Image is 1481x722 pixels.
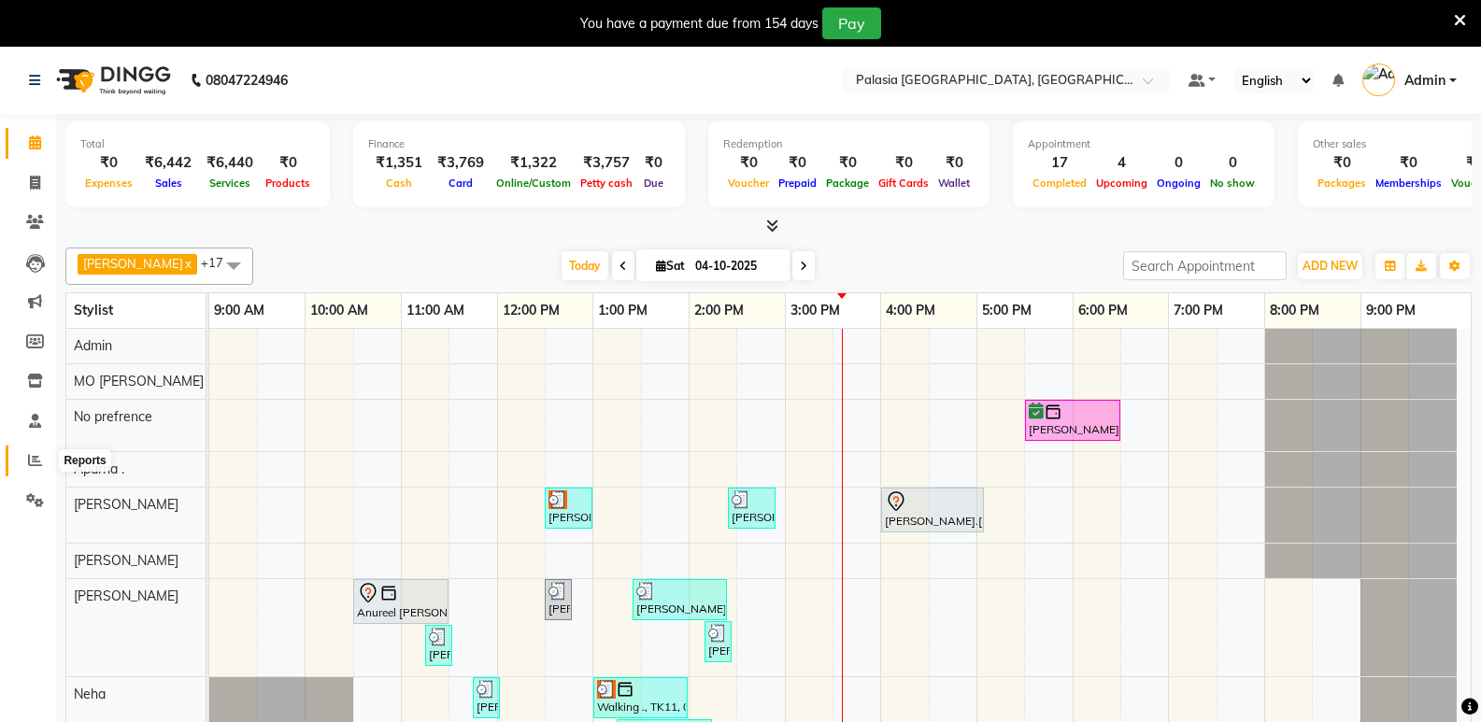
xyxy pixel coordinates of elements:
span: Wallet [933,177,975,190]
span: No prefrence [74,408,152,425]
div: [PERSON_NAME], TK03, 11:45 AM-11:55 AM, Eyelash Extension - THREADING EYEBROW (₹50) [475,680,498,715]
a: 2:00 PM [690,297,748,324]
a: 6:00 PM [1074,297,1132,324]
div: [PERSON_NAME], TK05, 11:15 AM-11:25 AM, Eyelash Extension - THREADING EYEBROW (₹50) [427,628,450,663]
div: [PERSON_NAME], TK14, 02:25 PM-02:55 PM, Hair cut - [DEMOGRAPHIC_DATA] HAIR CUT BY MASTER STYLIST ... [730,490,774,526]
img: Admin [1362,64,1395,96]
span: [PERSON_NAME] [74,496,178,513]
a: 10:00 AM [306,297,373,324]
input: Search Appointment [1123,251,1287,280]
div: Walking ., TK11, 01:00 PM-02:00 PM, Other Body Services - FULL ARM WAX (₹300) [595,680,686,715]
a: x [183,256,192,271]
div: ₹0 [933,152,975,174]
div: ₹3,769 [430,152,491,174]
span: No show [1205,177,1260,190]
img: logo [48,54,176,106]
div: [PERSON_NAME], TK14, 01:25 PM-02:25 PM, Other Body Services - CLEAN UPS Clearance (₹600) [634,582,725,617]
span: Today [562,251,608,280]
button: ADD NEW [1298,253,1362,279]
span: Online/Custom [491,177,576,190]
span: Stylist [74,302,113,319]
span: Products [261,177,315,190]
a: 7:00 PM [1169,297,1228,324]
span: Sales [150,177,187,190]
div: ₹3,757 [576,152,637,174]
a: 12:00 PM [498,297,564,324]
div: ₹0 [80,152,137,174]
div: You have a payment due from 154 days [580,14,819,34]
span: Packages [1313,177,1371,190]
span: Neha [74,686,106,702]
button: Pay [822,7,881,39]
div: ₹6,442 [137,152,199,174]
div: ₹0 [637,152,670,174]
div: [PERSON_NAME] ...., TK13, 02:10 PM-02:20 PM, Eyelash Extension - THREADING EYEBROW (₹50) [706,624,730,659]
span: Package [821,177,874,190]
a: 3:00 PM [786,297,845,324]
b: 08047224946 [206,54,288,106]
span: [PERSON_NAME] [83,256,183,271]
div: ₹0 [1313,152,1371,174]
span: Cash [381,177,417,190]
input: 2025-10-04 [690,252,783,280]
span: Sat [651,259,690,273]
div: 4 [1091,152,1152,174]
a: 9:00 PM [1361,297,1420,324]
span: Petty cash [576,177,637,190]
a: 5:00 PM [977,297,1036,324]
span: Aparna . [74,460,124,477]
a: 8:00 PM [1265,297,1324,324]
span: Upcoming [1091,177,1152,190]
div: Total [80,136,315,152]
div: ₹1,322 [491,152,576,174]
span: ADD NEW [1303,259,1358,273]
div: [PERSON_NAME] ., TK07, 12:30 PM-01:00 PM, Hair cut - [DEMOGRAPHIC_DATA] HAIR CUT BY MASTER STYLIS... [547,490,591,526]
span: Memberships [1371,177,1446,190]
span: Expenses [80,177,137,190]
div: ₹0 [874,152,933,174]
div: [PERSON_NAME] .., TK04, 12:30 PM-12:40 PM, Eyelash Extension - THREADING EYEBROW [547,582,570,617]
div: Anureel [PERSON_NAME], TK01, 10:30 AM-11:30 AM, Other Body Services - FULL ARM WAX [355,582,447,621]
div: [PERSON_NAME].[PERSON_NAME], TK02, 04:00 PM-05:05 PM, Add ons- [MEDICAL_DATA] spa upto waist. [883,490,982,530]
span: Ongoing [1152,177,1205,190]
span: Admin [1404,71,1445,91]
div: 0 [1205,152,1260,174]
span: Voucher [723,177,774,190]
span: [PERSON_NAME] [74,588,178,604]
span: Services [205,177,255,190]
a: 1:00 PM [593,297,652,324]
div: ₹0 [261,152,315,174]
div: Redemption [723,136,975,152]
span: Completed [1028,177,1091,190]
div: ₹6,440 [199,152,261,174]
a: 4:00 PM [881,297,940,324]
div: Reports [59,449,110,472]
a: 11:00 AM [402,297,469,324]
span: Due [639,177,668,190]
a: 9:00 AM [209,297,269,324]
div: Finance [368,136,670,152]
div: 17 [1028,152,1091,174]
div: Appointment [1028,136,1260,152]
div: ₹0 [1371,152,1446,174]
div: ₹0 [723,152,774,174]
span: MO [PERSON_NAME] [74,373,204,389]
span: Admin [74,337,112,354]
div: 0 [1152,152,1205,174]
span: Prepaid [774,177,821,190]
span: Card [444,177,477,190]
div: ₹0 [821,152,874,174]
div: [PERSON_NAME], TK09, 05:30 PM-06:30 PM, Other Hair Services - BLOW DRYHAIR UPTO SHOULDER [1027,403,1118,438]
div: ₹1,351 [368,152,430,174]
span: +17 [201,255,237,270]
span: [PERSON_NAME] [74,552,178,569]
span: Gift Cards [874,177,933,190]
div: ₹0 [774,152,821,174]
